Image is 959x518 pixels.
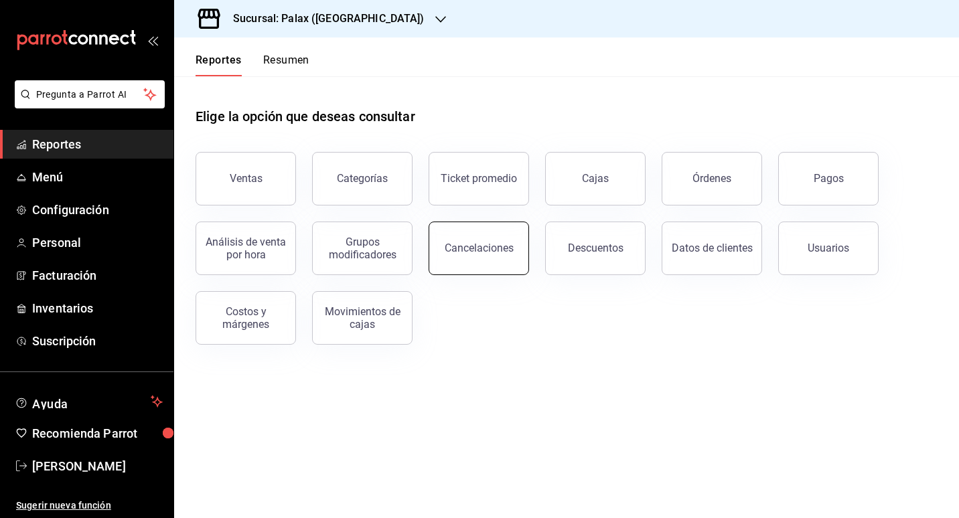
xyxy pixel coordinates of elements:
button: Órdenes [662,152,762,205]
div: Grupos modificadores [321,236,404,261]
button: Resumen [263,54,309,76]
a: Pregunta a Parrot AI [9,97,165,111]
font: Menú [32,170,64,184]
span: Pregunta a Parrot AI [36,88,144,102]
button: Usuarios [778,222,879,275]
font: Sugerir nueva función [16,500,111,511]
button: Ventas [196,152,296,205]
button: Pagos [778,152,879,205]
font: Suscripción [32,334,96,348]
div: Cancelaciones [445,242,514,254]
h1: Elige la opción que deseas consultar [196,106,415,126]
div: Costos y márgenes [204,305,287,331]
button: Pregunta a Parrot AI [15,80,165,108]
button: Grupos modificadores [312,222,413,275]
div: Movimientos de cajas [321,305,404,331]
div: Pagos [814,172,844,185]
font: Recomienda Parrot [32,426,137,440]
font: Inventarios [32,301,93,315]
div: Órdenes [692,172,731,185]
h3: Sucursal: Palax ([GEOGRAPHIC_DATA]) [222,11,425,27]
div: Ticket promedio [441,172,517,185]
button: Movimientos de cajas [312,291,413,345]
font: Personal [32,236,81,250]
button: Categorías [312,152,413,205]
button: Costos y márgenes [196,291,296,345]
font: Reportes [32,137,81,151]
font: Facturación [32,268,96,282]
div: Cajas [582,171,609,187]
div: Descuentos [568,242,623,254]
button: Datos de clientes [662,222,762,275]
div: Datos de clientes [672,242,753,254]
div: Pestañas de navegación [196,54,309,76]
font: Configuración [32,203,109,217]
button: Cancelaciones [429,222,529,275]
button: Ticket promedio [429,152,529,205]
div: Usuarios [808,242,849,254]
button: open_drawer_menu [147,35,158,46]
div: Análisis de venta por hora [204,236,287,261]
div: Ventas [230,172,263,185]
font: Reportes [196,54,242,67]
font: [PERSON_NAME] [32,459,126,473]
button: Descuentos [545,222,646,275]
div: Categorías [337,172,388,185]
button: Análisis de venta por hora [196,222,296,275]
a: Cajas [545,152,646,205]
span: Ayuda [32,394,145,410]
